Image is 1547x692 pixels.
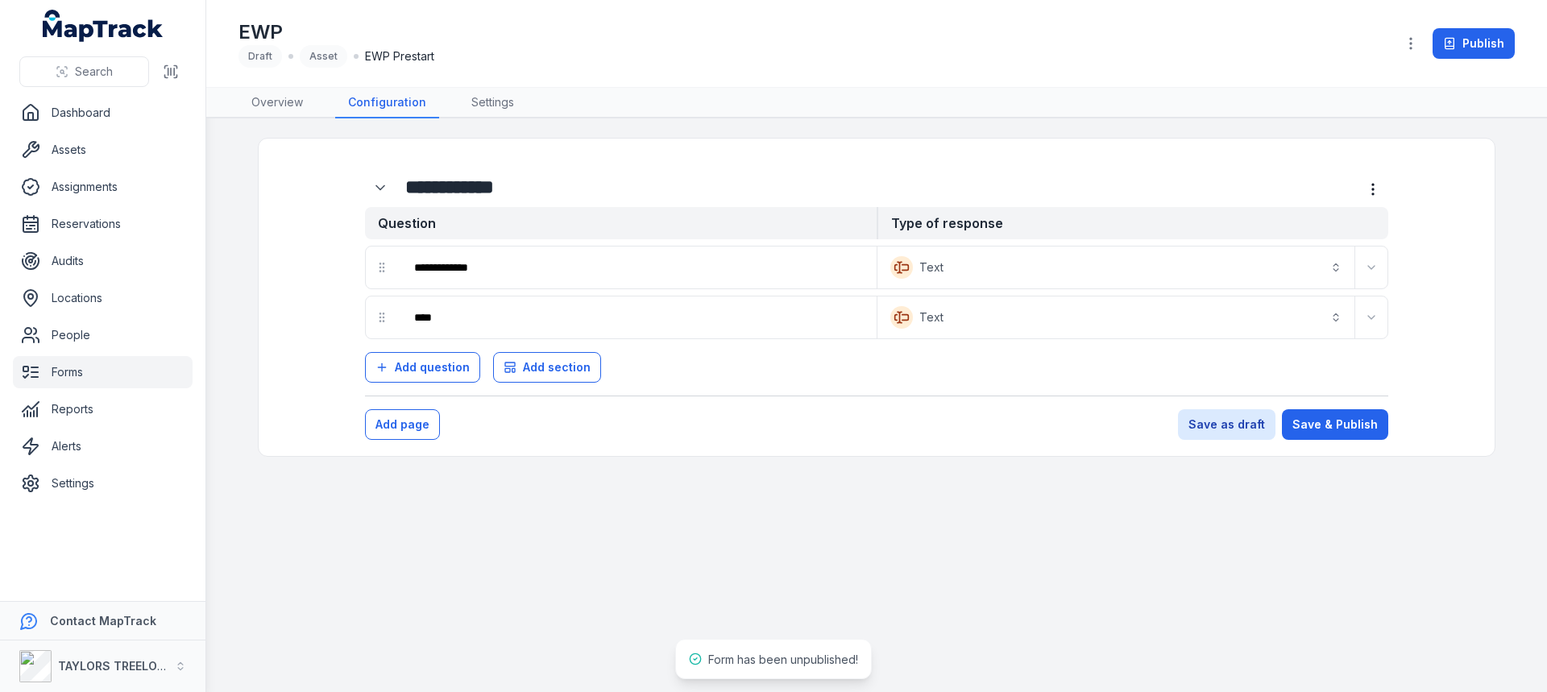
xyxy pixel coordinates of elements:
button: Expand [365,172,396,203]
a: Reservations [13,208,193,240]
a: Reports [13,393,193,425]
button: Add page [365,409,440,440]
button: Save as draft [1178,409,1275,440]
strong: Contact MapTrack [50,614,156,628]
a: Assignments [13,171,193,203]
button: Save & Publish [1282,409,1388,440]
button: Publish [1433,28,1515,59]
button: Text [881,300,1351,335]
a: Audits [13,245,193,277]
button: Expand [1358,255,1384,280]
span: EWP Prestart [365,48,434,64]
a: Settings [458,88,527,118]
div: :r1c1:-form-item-label [365,172,399,203]
button: Text [881,250,1351,285]
h1: EWP [238,19,434,45]
a: Overview [238,88,316,118]
a: Forms [13,356,193,388]
strong: Type of response [877,207,1388,239]
a: Dashboard [13,97,193,129]
svg: drag [375,311,388,324]
span: Search [75,64,113,80]
a: Alerts [13,430,193,462]
a: Assets [13,134,193,166]
div: Draft [238,45,282,68]
strong: TAYLORS TREELOPPING [58,659,193,673]
a: MapTrack [43,10,164,42]
strong: Question [365,207,877,239]
span: Add question [395,359,470,375]
a: People [13,319,193,351]
div: :r1ck:-form-item-label [401,300,873,335]
div: Asset [300,45,347,68]
a: Locations [13,282,193,314]
a: Settings [13,467,193,499]
span: Add section [523,359,591,375]
button: more-detail [1358,174,1388,205]
div: drag [366,301,398,334]
button: Search [19,56,149,87]
div: drag [366,251,398,284]
button: Add section [493,352,601,383]
span: Form has been unpublished! [708,653,858,666]
svg: drag [375,261,388,274]
button: Add question [365,352,480,383]
div: :r1c9:-form-item-label [401,250,873,285]
button: Expand [1358,305,1384,330]
a: Configuration [335,88,439,118]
